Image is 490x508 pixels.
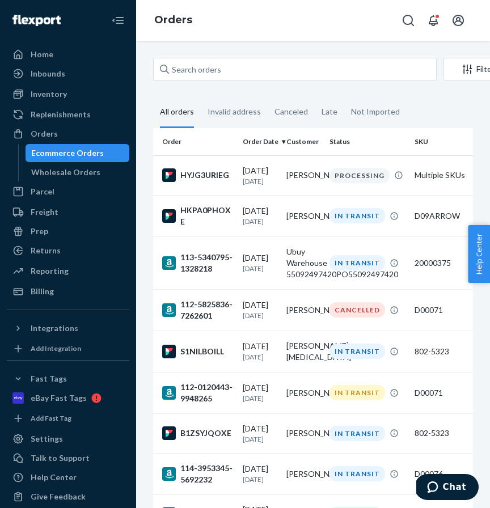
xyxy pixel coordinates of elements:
div: [DATE] [243,341,277,362]
div: Fast Tags [31,373,67,384]
div: Not Imported [351,97,400,126]
a: Orders [154,14,192,26]
div: Customer [286,137,321,146]
div: 114-3953345-5692232 [162,463,234,485]
div: 112-5825836-7262601 [162,299,234,321]
button: Talk to Support [7,449,129,467]
div: IN TRANSIT [330,385,385,400]
div: Billing [31,286,54,297]
div: Parcel [31,186,54,197]
p: [DATE] [243,311,277,320]
td: [PERSON_NAME] [282,289,326,331]
iframe: Opens a widget where you can chat to one of our agents [416,474,479,502]
ol: breadcrumbs [145,4,201,37]
a: Home [7,45,129,63]
div: IN TRANSIT [330,466,385,481]
div: Returns [31,245,61,256]
div: HKPA0PHOXE [162,205,234,227]
a: Parcel [7,183,129,201]
div: IN TRANSIT [330,255,385,270]
div: HYJG3URIEG [162,168,234,182]
div: [DATE] [243,299,277,320]
div: PROCESSING [330,168,390,183]
p: [DATE] [243,217,277,226]
div: Freight [31,206,58,218]
div: All orders [160,97,194,128]
a: Inventory [7,85,129,103]
button: Integrations [7,319,129,337]
button: Fast Tags [7,370,129,388]
div: Inventory [31,88,67,100]
div: Add Integration [31,344,81,353]
td: [PERSON_NAME] [282,453,326,494]
div: Home [31,49,53,60]
a: Freight [7,203,129,221]
div: [DATE] [243,165,277,186]
td: Ubuy Warehouse 55092497420PO55092497420 [282,236,326,289]
p: [DATE] [243,264,277,273]
div: [DATE] [243,382,277,403]
a: Replenishments [7,105,129,124]
div: Inbounds [31,68,65,79]
button: Help Center [468,225,490,283]
td: [PERSON_NAME] [282,155,326,195]
a: Orders [7,125,129,143]
input: Search orders [153,58,437,81]
button: Close Navigation [107,9,129,32]
a: Reporting [7,262,129,280]
a: Add Integration [7,342,129,355]
div: [DATE] [243,205,277,226]
td: [PERSON_NAME] [282,413,326,453]
th: Order [153,128,238,155]
button: Open account menu [447,9,470,32]
button: Open notifications [422,9,445,32]
div: Wholesale Orders [31,167,100,178]
div: Integrations [31,323,78,334]
div: S1NILBOILL [162,345,234,358]
div: Settings [31,433,63,444]
div: Talk to Support [31,452,90,464]
div: [DATE] [243,423,277,444]
p: [DATE] [243,393,277,403]
div: [DATE] [243,463,277,484]
div: Add Fast Tag [31,413,71,423]
div: 113-5340795-1328218 [162,252,234,274]
div: B1ZSYJQOXE [162,426,234,440]
div: Help Center [31,472,77,483]
div: Invalid address [208,97,261,126]
a: Prep [7,222,129,240]
a: Billing [7,282,129,300]
div: eBay Fast Tags [31,392,87,404]
td: [PERSON_NAME] [282,372,326,413]
p: [DATE] [243,176,277,186]
a: Wholesale Orders [26,163,130,181]
th: Order Date [238,128,282,155]
a: Ecommerce Orders [26,144,130,162]
th: Status [325,128,410,155]
div: 112-0120443-9948265 [162,382,234,404]
div: Prep [31,226,48,237]
button: Open Search Box [397,9,420,32]
a: Settings [7,430,129,448]
div: Canceled [274,97,308,126]
td: [PERSON_NAME][MEDICAL_DATA] [282,331,326,372]
td: [PERSON_NAME] [282,195,326,236]
a: Returns [7,242,129,260]
a: eBay Fast Tags [7,389,129,407]
div: Ecommerce Orders [31,147,104,159]
a: Add Fast Tag [7,412,129,425]
div: Give Feedback [31,491,86,502]
div: IN TRANSIT [330,344,385,359]
div: Orders [31,128,58,139]
div: IN TRANSIT [330,208,385,223]
div: IN TRANSIT [330,426,385,441]
button: Give Feedback [7,488,129,506]
div: CANCELLED [330,302,385,317]
div: [DATE] [243,252,277,273]
div: Reporting [31,265,69,277]
p: [DATE] [243,434,277,444]
a: Inbounds [7,65,129,83]
p: [DATE] [243,475,277,484]
p: [DATE] [243,352,277,362]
